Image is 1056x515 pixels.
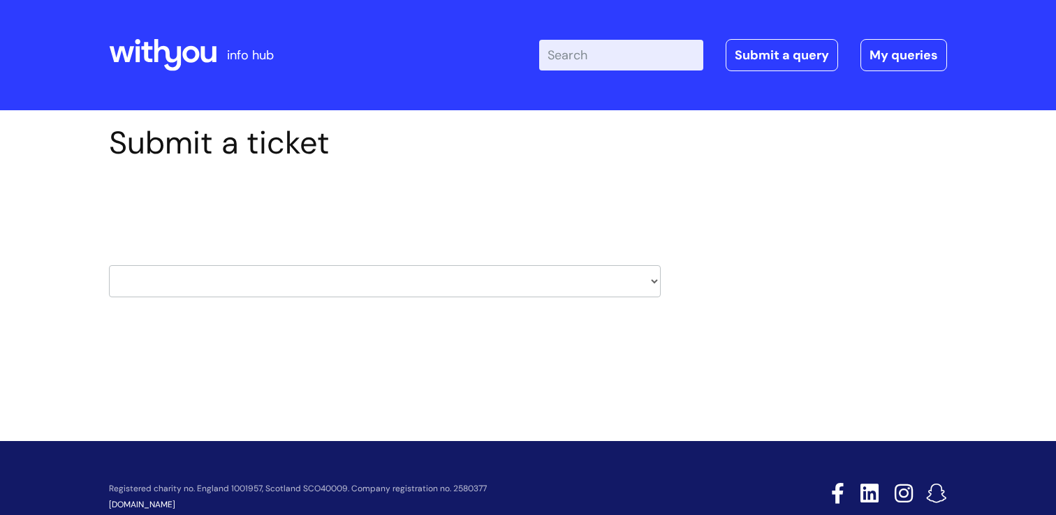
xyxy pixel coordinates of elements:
[539,40,703,70] input: Search
[109,484,732,493] p: Registered charity no. England 1001957, Scotland SCO40009. Company registration no. 2580377
[227,44,274,66] p: info hub
[726,39,838,71] a: Submit a query
[109,124,661,162] h1: Submit a ticket
[109,194,661,220] h2: Select issue type
[860,39,947,71] a: My queries
[109,499,175,510] a: [DOMAIN_NAME]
